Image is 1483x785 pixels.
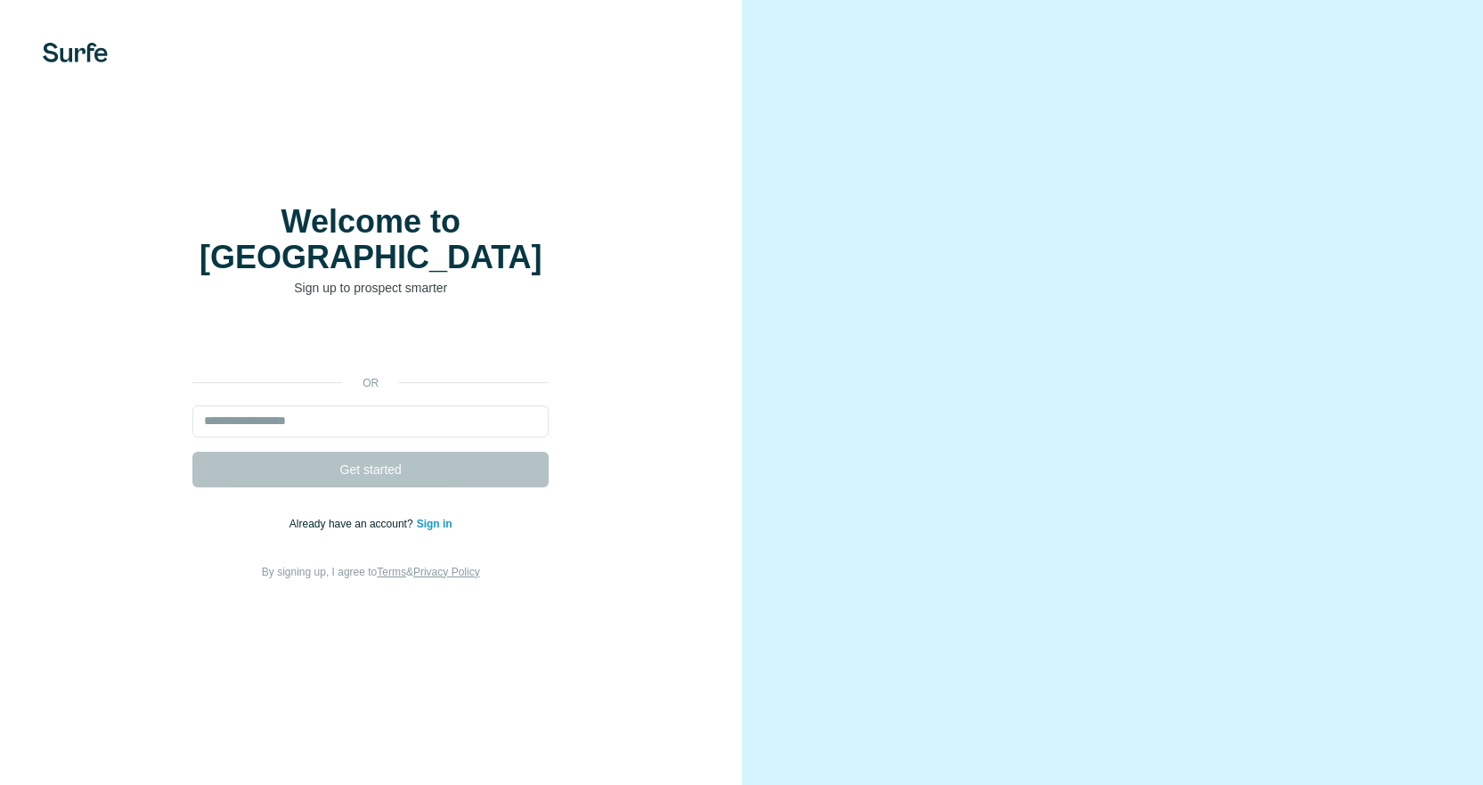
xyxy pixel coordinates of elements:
[183,323,558,363] iframe: Sign in with Google Button
[192,279,549,297] p: Sign up to prospect smarter
[289,518,417,530] span: Already have an account?
[43,43,108,62] img: Surfe's logo
[192,204,549,275] h1: Welcome to [GEOGRAPHIC_DATA]
[413,566,480,578] a: Privacy Policy
[342,375,399,391] p: or
[262,566,480,578] span: By signing up, I agree to &
[417,518,452,530] a: Sign in
[377,566,406,578] a: Terms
